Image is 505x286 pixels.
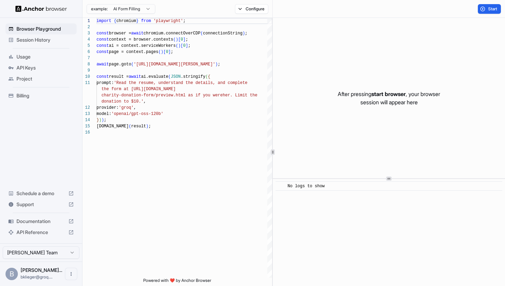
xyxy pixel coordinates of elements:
span: ; [104,118,106,123]
div: 3 [82,30,90,36]
span: .stringify [181,74,205,79]
span: ( [158,50,161,54]
span: ( [176,43,178,48]
span: 'playwright' [154,19,183,23]
div: 13 [82,111,90,117]
div: Project [5,73,77,84]
span: ; [218,62,220,67]
span: ​ [279,183,282,190]
span: Schedule a demo [16,190,66,197]
div: 15 [82,123,90,129]
span: No logs to show [288,184,325,189]
span: chromium.connectOverCDP [144,31,201,36]
button: Configure [235,4,268,14]
span: await [129,74,141,79]
div: 7 [82,55,90,61]
span: her. Limit the [223,93,257,98]
span: connectionString [203,31,243,36]
span: ) [243,31,245,36]
div: 10 [82,74,90,80]
span: 0 [181,37,183,42]
span: { [114,19,116,23]
span: { [208,74,210,79]
span: ] [183,37,186,42]
div: 4 [82,36,90,43]
span: ( [205,74,208,79]
span: Browser Playground [16,25,74,32]
span: , [144,99,146,104]
span: Benjamin Klieger [21,267,62,273]
span: } [97,118,99,123]
span: Usage [16,53,74,60]
span: the form at [URL][DOMAIN_NAME] [101,87,176,92]
span: 'groq' [119,105,134,110]
span: ai = context.serviceWorkers [109,43,176,48]
span: [DOMAIN_NAME] [97,124,129,129]
div: Support [5,199,77,210]
span: API Reference [16,229,66,236]
button: Open menu [65,268,77,280]
span: Documentation [16,218,66,225]
span: page.goto [109,62,131,67]
span: context = browser.contexts [109,37,173,42]
span: donation to $10.' [101,99,143,104]
button: Start [478,4,501,14]
span: '[URL][DOMAIN_NAME][PERSON_NAME]' [134,62,215,67]
span: result = [109,74,129,79]
span: const [97,43,109,48]
span: import [97,19,111,23]
div: 8 [82,61,90,67]
div: B [5,268,18,280]
span: ( [131,62,134,67]
span: from [141,19,151,23]
span: await [97,62,109,67]
span: ; [171,50,173,54]
div: API Reference [5,227,77,238]
span: Start [488,6,498,12]
div: 2 [82,24,90,30]
span: Session History [16,36,74,43]
span: ( [173,37,176,42]
div: 12 [82,105,90,111]
div: 16 [82,129,90,136]
span: browser = [109,31,131,36]
div: 11 [82,80,90,86]
span: Project [16,75,74,82]
div: Usage [5,51,77,62]
span: prompt: [97,81,114,85]
span: ) [215,62,218,67]
span: const [97,50,109,54]
div: Browser Playground [5,23,77,34]
div: Billing [5,90,77,101]
span: JSON [171,74,181,79]
div: 14 [82,117,90,123]
span: ; [148,124,151,129]
span: 'openai/gpt-oss-120b' [111,112,163,116]
span: Powered with ❤️ by Anchor Browser [143,278,211,286]
span: ) [99,118,101,123]
span: const [97,74,109,79]
span: ( [129,124,131,129]
span: ) [101,118,104,123]
span: bklieger@groq.com [21,274,53,279]
span: provider: [97,105,119,110]
span: 0 [166,50,168,54]
div: Schedule a demo [5,188,77,199]
span: ] [168,50,171,54]
span: chromium [116,19,136,23]
span: const [97,31,109,36]
p: After pressing , your browser session will appear here [338,90,440,106]
span: example: [91,6,108,12]
span: result [131,124,146,129]
span: API Keys [16,64,74,71]
span: ; [245,31,247,36]
div: 1 [82,18,90,24]
span: ) [161,50,163,54]
span: await [131,31,144,36]
span: ; [186,37,188,42]
span: ai.evaluate [141,74,168,79]
span: ; [188,43,190,48]
span: ( [168,74,171,79]
span: const [97,37,109,42]
span: ) [146,124,148,129]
